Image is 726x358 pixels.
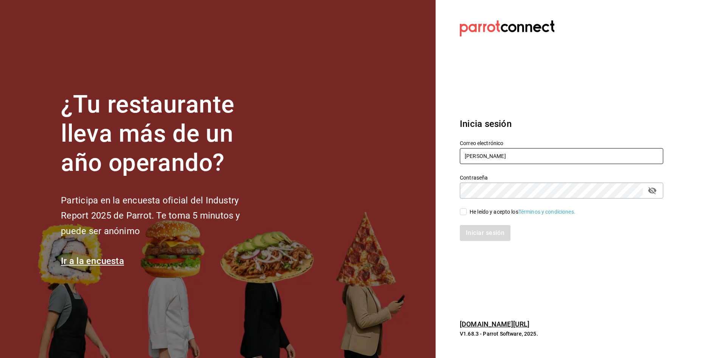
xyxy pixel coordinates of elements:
[470,208,576,216] div: He leído y acepto los
[61,256,124,266] a: Ir a la encuesta
[460,320,529,328] a: [DOMAIN_NAME][URL]
[518,209,576,215] a: Términos y condiciones.
[460,141,663,146] label: Correo electrónico
[460,175,663,180] label: Contraseña
[646,184,659,197] button: passwordField
[61,90,265,177] h1: ¿Tu restaurante lleva más de un año operando?
[61,193,265,239] h2: Participa en la encuesta oficial del Industry Report 2025 de Parrot. Te toma 5 minutos y puede se...
[460,148,663,164] input: Ingresa tu correo electrónico
[460,117,663,131] h3: Inicia sesión
[460,330,663,338] p: V1.68.3 - Parrot Software, 2025.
